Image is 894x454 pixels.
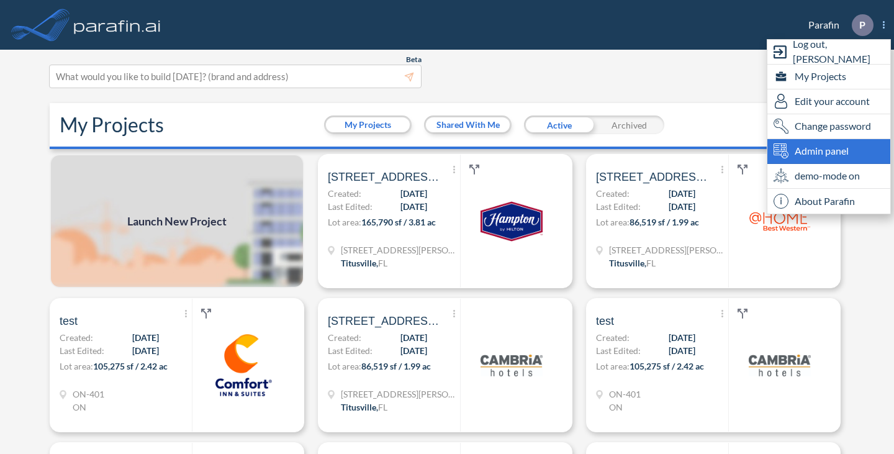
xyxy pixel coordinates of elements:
[596,170,708,184] span: 4760 helen hauser
[774,194,788,209] span: i
[767,40,890,65] div: Log out
[361,361,431,371] span: 86,519 sf / 1.99 ac
[328,331,361,344] span: Created:
[426,117,510,132] button: Shared With Me
[132,344,159,357] span: [DATE]
[341,388,459,401] span: 4760 Helen Hauser Blvd
[378,402,387,412] span: FL
[596,314,614,329] span: test
[767,65,890,89] div: My Projects
[60,113,164,137] h2: My Projects
[767,89,890,114] div: Edit user
[767,189,890,214] div: About Parafin
[609,243,727,257] span: 4760 Helen Hauser Blvd
[341,402,378,412] span: Titusville ,
[406,55,422,65] span: Beta
[71,12,163,37] img: logo
[341,257,387,270] div: Titusville, FL
[669,200,695,213] span: [DATE]
[93,361,168,371] span: 105,275 sf / 2.42 ac
[767,139,890,164] div: Admin panel
[669,331,695,344] span: [DATE]
[596,361,630,371] span: Lot area:
[73,402,86,412] span: ON
[73,388,104,401] span: ON-401
[378,258,387,268] span: FL
[361,217,436,227] span: 165,790 sf / 3.81 ac
[609,402,623,412] span: ON
[328,187,361,200] span: Created:
[630,361,704,371] span: 105,275 sf / 2.42 ac
[793,37,890,66] span: Log out, [PERSON_NAME]
[481,334,543,396] img: logo
[609,401,623,414] div: ON
[596,344,641,357] span: Last Edited:
[749,334,811,396] img: logo
[630,217,699,227] span: 86,519 sf / 1.99 ac
[646,258,656,268] span: FL
[795,69,846,84] span: My Projects
[400,187,427,200] span: [DATE]
[60,361,93,371] span: Lot area:
[795,194,855,209] span: About Parafin
[73,401,86,414] div: ON
[609,257,656,270] div: Titusville, FL
[60,314,78,329] span: test
[400,344,427,357] span: [DATE]
[212,334,274,396] img: logo
[594,116,664,134] div: Archived
[400,200,427,213] span: [DATE]
[609,388,641,401] span: ON-401
[609,258,646,268] span: Titusville ,
[596,200,641,213] span: Last Edited:
[60,331,93,344] span: Created:
[127,213,227,230] span: Launch New Project
[790,14,885,36] div: Parafin
[326,117,410,132] button: My Projects
[328,200,372,213] span: Last Edited:
[767,114,890,139] div: Change password
[859,19,865,30] p: P
[795,168,860,183] span: demo-mode on
[596,187,630,200] span: Created:
[596,217,630,227] span: Lot area:
[50,154,304,288] img: add
[795,119,871,134] span: Change password
[341,258,378,268] span: Titusville ,
[328,361,361,371] span: Lot area:
[795,143,849,158] span: Admin panel
[795,94,870,109] span: Edit your account
[328,170,440,184] span: 4760 helen hauser
[328,314,440,329] span: 4760 helen hauser
[767,164,890,189] div: demo-mode on
[524,116,594,134] div: Active
[50,154,304,288] a: Launch New Project
[481,190,543,252] img: logo
[328,217,361,227] span: Lot area:
[400,331,427,344] span: [DATE]
[749,190,811,252] img: logo
[132,331,159,344] span: [DATE]
[60,344,104,357] span: Last Edited:
[328,344,372,357] span: Last Edited:
[596,331,630,344] span: Created:
[341,243,459,257] span: 4760 Helen Hauser Blvd
[341,401,387,414] div: Titusville, FL
[669,344,695,357] span: [DATE]
[669,187,695,200] span: [DATE]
